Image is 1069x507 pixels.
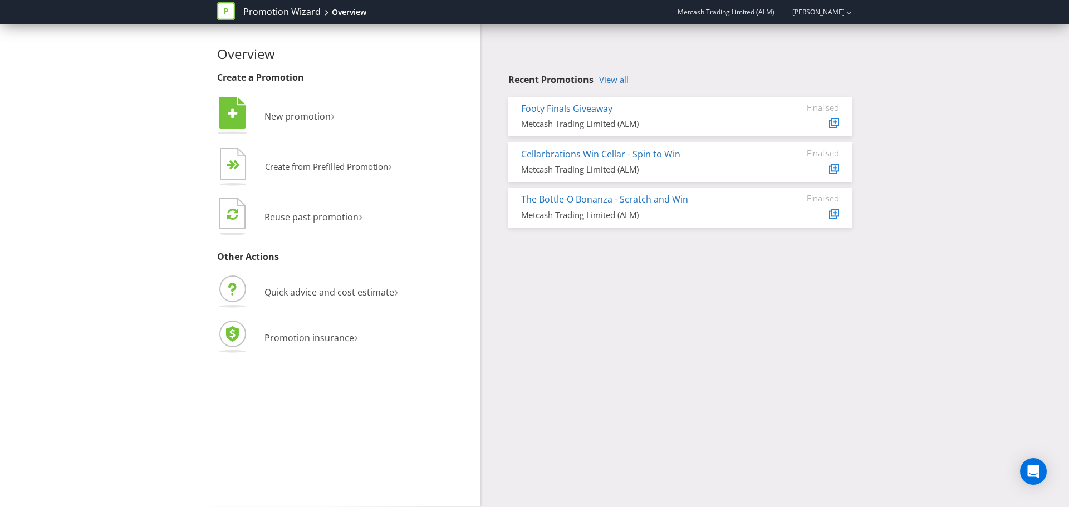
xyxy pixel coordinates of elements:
[217,145,393,190] button: Create from Prefilled Promotion›
[264,332,354,344] span: Promotion insurance
[354,327,358,346] span: ›
[599,75,629,85] a: View all
[265,161,388,172] span: Create from Prefilled Promotion
[772,102,839,112] div: Finalised
[521,118,756,130] div: Metcash Trading Limited (ALM)
[508,73,594,86] span: Recent Promotions
[521,164,756,175] div: Metcash Trading Limited (ALM)
[394,282,398,300] span: ›
[331,106,335,124] span: ›
[772,193,839,203] div: Finalised
[521,102,612,115] a: Footy Finals Giveaway
[217,332,358,344] a: Promotion insurance›
[1020,458,1047,485] div: Open Intercom Messenger
[388,157,392,174] span: ›
[359,206,362,225] span: ›
[227,208,238,220] tspan: 
[264,211,359,223] span: Reuse past promotion
[233,160,241,170] tspan: 
[217,286,398,298] a: Quick advice and cost estimate›
[228,107,238,120] tspan: 
[332,7,366,18] div: Overview
[781,7,845,17] a: [PERSON_NAME]
[521,209,756,221] div: Metcash Trading Limited (ALM)
[243,6,321,18] a: Promotion Wizard
[521,193,688,205] a: The Bottle-O Bonanza - Scratch and Win
[678,7,774,17] span: Metcash Trading Limited (ALM)
[217,47,472,61] h2: Overview
[264,286,394,298] span: Quick advice and cost estimate
[217,73,472,83] h3: Create a Promotion
[264,110,331,122] span: New promotion
[217,252,472,262] h3: Other Actions
[772,148,839,158] div: Finalised
[521,148,680,160] a: Cellarbrations Win Cellar - Spin to Win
